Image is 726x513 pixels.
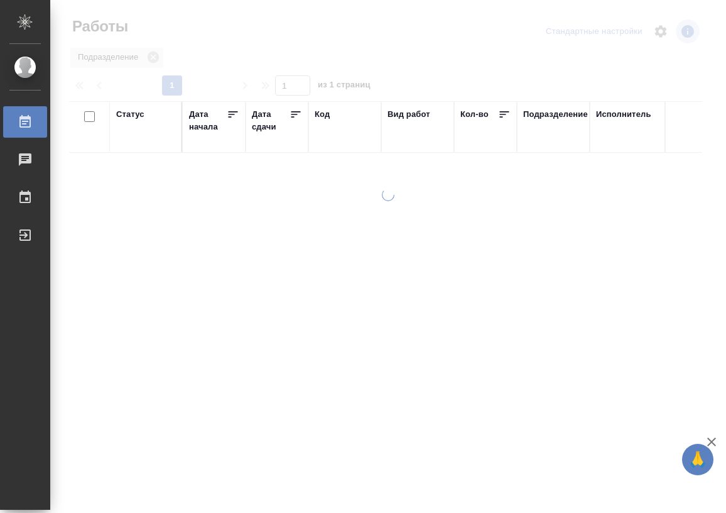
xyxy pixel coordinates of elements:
[189,108,227,133] div: Дата начала
[687,446,708,473] span: 🙏
[252,108,290,133] div: Дата сдачи
[596,108,651,121] div: Исполнитель
[682,444,713,475] button: 🙏
[460,108,489,121] div: Кол-во
[523,108,588,121] div: Подразделение
[116,108,144,121] div: Статус
[387,108,430,121] div: Вид работ
[315,108,330,121] div: Код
